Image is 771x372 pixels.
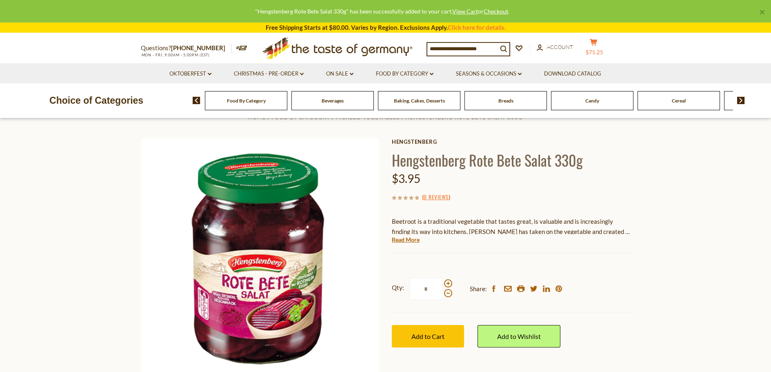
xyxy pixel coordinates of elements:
span: Add to Cart [411,332,444,340]
a: Food By Category [376,69,433,78]
span: ( ) [422,193,450,201]
a: [PHONE_NUMBER] [171,44,225,51]
input: Qty: [409,278,443,300]
a: Food By Category [227,98,266,104]
img: next arrow [737,97,745,104]
a: Breads [498,98,513,104]
a: Click here for details. [448,24,506,31]
a: Checkout [484,8,508,15]
div: "Hengstenberg Rote Bete Salat 330g" has been successfully added to your cart. or . [7,7,758,16]
span: $75.25 [586,49,603,56]
a: × [760,10,764,15]
a: On Sale [326,69,353,78]
a: Christmas - PRE-ORDER [234,69,304,78]
a: Download Catalog [544,69,601,78]
a: Cereal [672,98,686,104]
button: Add to Cart [392,325,464,347]
span: $3.95 [392,172,420,185]
a: 0 Reviews [424,193,449,202]
span: Beetroot is a traditional vegetable that tastes great, is valuable and is increasingly finding it... [392,218,630,286]
a: Oktoberfest [169,69,211,78]
a: View Cart [452,8,478,15]
span: MON - FRI, 9:00AM - 5:00PM (EST) [141,53,210,57]
a: Candy [585,98,599,104]
span: Share: [470,284,487,294]
a: Beverages [322,98,344,104]
a: Add to Wishlist [478,325,560,347]
a: Seasons & Occasions [456,69,522,78]
img: previous arrow [193,97,200,104]
a: Baking, Cakes, Desserts [394,98,445,104]
h1: Hengstenberg Rote Bete Salat 330g [392,151,631,169]
span: Account [547,44,573,50]
strong: Qty: [392,283,404,293]
button: $75.25 [582,38,606,59]
a: Hengstenberg [392,138,631,145]
a: Account [537,43,573,52]
a: Read More [392,236,420,244]
p: Questions? [141,43,231,53]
